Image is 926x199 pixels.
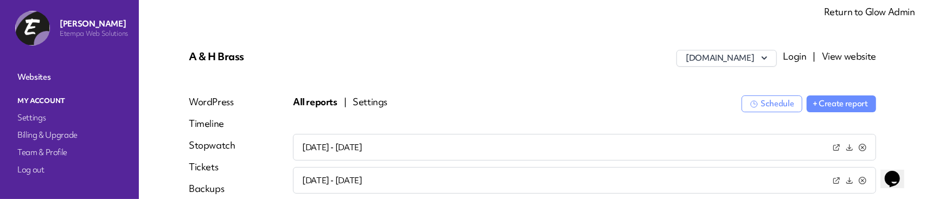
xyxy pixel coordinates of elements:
[676,50,776,67] button: [DOMAIN_NAME]
[60,18,128,29] p: [PERSON_NAME]
[189,117,244,130] a: Timeline
[15,145,124,160] a: Team & Profile
[807,95,876,112] button: + Create report
[353,95,387,108] button: Settings
[189,182,244,195] a: Backups
[15,127,124,143] a: Billing & Upgrade
[15,162,124,177] a: Log out
[60,29,128,38] p: Etempa Web Solutions
[189,161,244,174] a: Tickets
[302,142,362,153] button: [DATE] - [DATE]
[15,69,124,85] a: Websites
[189,50,418,63] p: A & H Brass
[822,50,876,62] a: View website
[344,95,347,108] p: |
[813,50,815,62] span: |
[15,94,124,108] p: My Account
[189,139,244,152] a: Stopwatch
[742,95,802,112] button: Schedule
[293,95,337,108] button: All reports
[783,50,807,62] a: Login
[880,156,915,188] iframe: chat widget
[15,110,124,125] a: Settings
[189,95,244,108] a: WordPress
[302,175,362,187] button: [DATE] - [DATE]
[824,5,915,18] a: Return to Glow Admin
